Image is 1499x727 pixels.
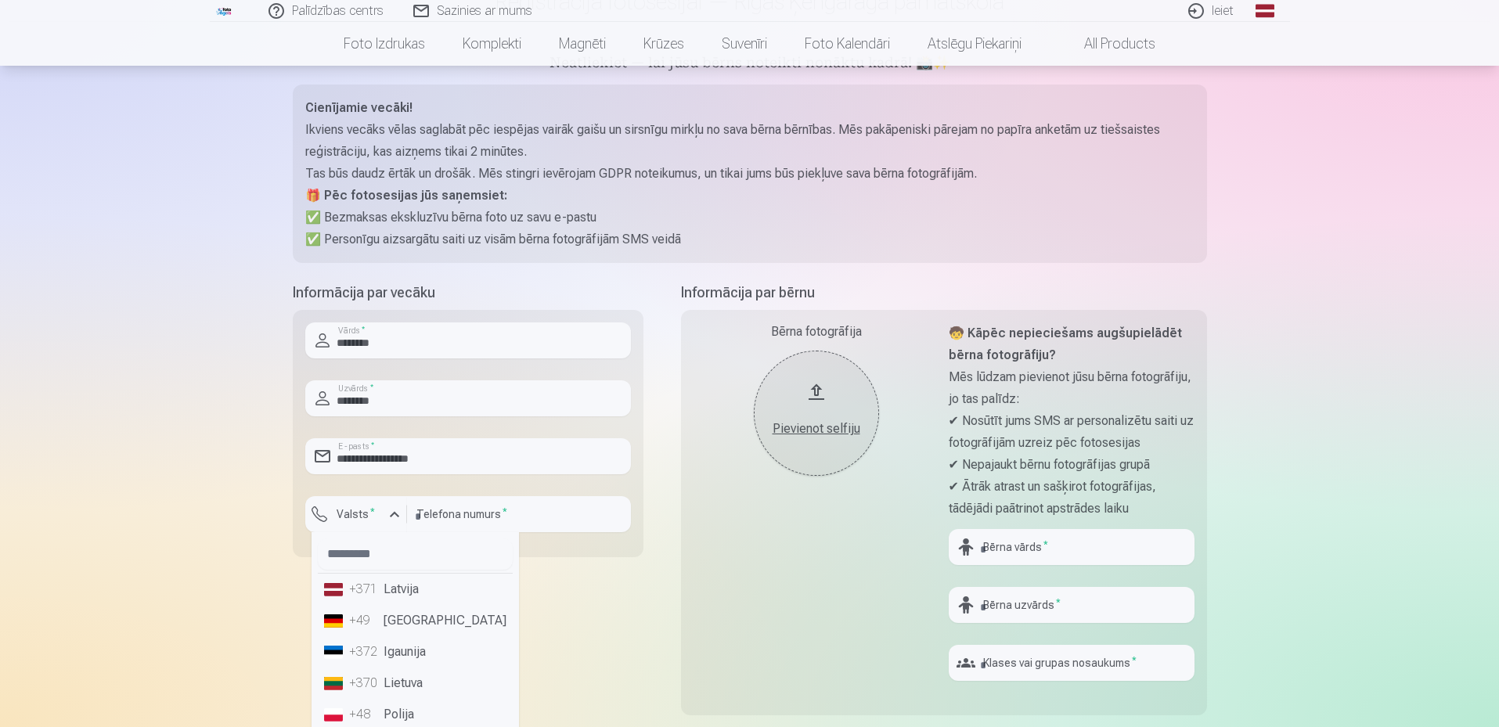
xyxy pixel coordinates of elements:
strong: 🧒 Kāpēc nepieciešams augšupielādēt bērna fotogrāfiju? [949,326,1182,362]
p: ✅ Personīgu aizsargātu saiti uz visām bērna fotogrāfijām SMS veidā [305,229,1195,250]
p: ✔ Nosūtīt jums SMS ar personalizētu saiti uz fotogrāfijām uzreiz pēc fotosesijas [949,410,1195,454]
li: Latvija [318,574,513,605]
p: Ikviens vecāks vēlas saglabāt pēc iespējas vairāk gaišu un sirsnīgu mirkļu no sava bērna bērnības... [305,119,1195,163]
button: Valsts* [305,496,407,532]
button: Pievienot selfiju [754,351,879,476]
a: Foto izdrukas [325,22,444,66]
div: +371 [349,580,380,599]
li: Lietuva [318,668,513,699]
div: +49 [349,611,380,630]
a: Suvenīri [703,22,786,66]
img: /fa1 [216,6,233,16]
p: Tas būs daudz ērtāk un drošāk. Mēs stingri ievērojam GDPR noteikumus, un tikai jums būs piekļuve ... [305,163,1195,185]
div: Pievienot selfiju [769,419,863,438]
div: Bērna fotogrāfija [694,322,939,341]
a: Komplekti [444,22,540,66]
a: Magnēti [540,22,625,66]
div: +370 [349,674,380,693]
p: ✔ Ātrāk atrast un sašķirot fotogrāfijas, tādējādi paātrinot apstrādes laiku [949,476,1195,520]
h5: Informācija par bērnu [681,282,1207,304]
p: ✔ Nepajaukt bērnu fotogrāfijas grupā [949,454,1195,476]
li: [GEOGRAPHIC_DATA] [318,605,513,636]
div: +48 [349,705,380,724]
p: ✅ Bezmaksas ekskluzīvu bērna foto uz savu e-pastu [305,207,1195,229]
strong: 🎁 Pēc fotosesijas jūs saņemsiet: [305,188,507,203]
a: Krūzes [625,22,703,66]
strong: Cienījamie vecāki! [305,100,413,115]
div: +372 [349,642,380,661]
label: Valsts [330,506,381,522]
p: Mēs lūdzam pievienot jūsu bērna fotogrāfiju, jo tas palīdz: [949,366,1195,410]
a: Atslēgu piekariņi [909,22,1040,66]
a: All products [1040,22,1174,66]
li: Igaunija [318,636,513,668]
a: Foto kalendāri [786,22,909,66]
h5: Informācija par vecāku [293,282,643,304]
